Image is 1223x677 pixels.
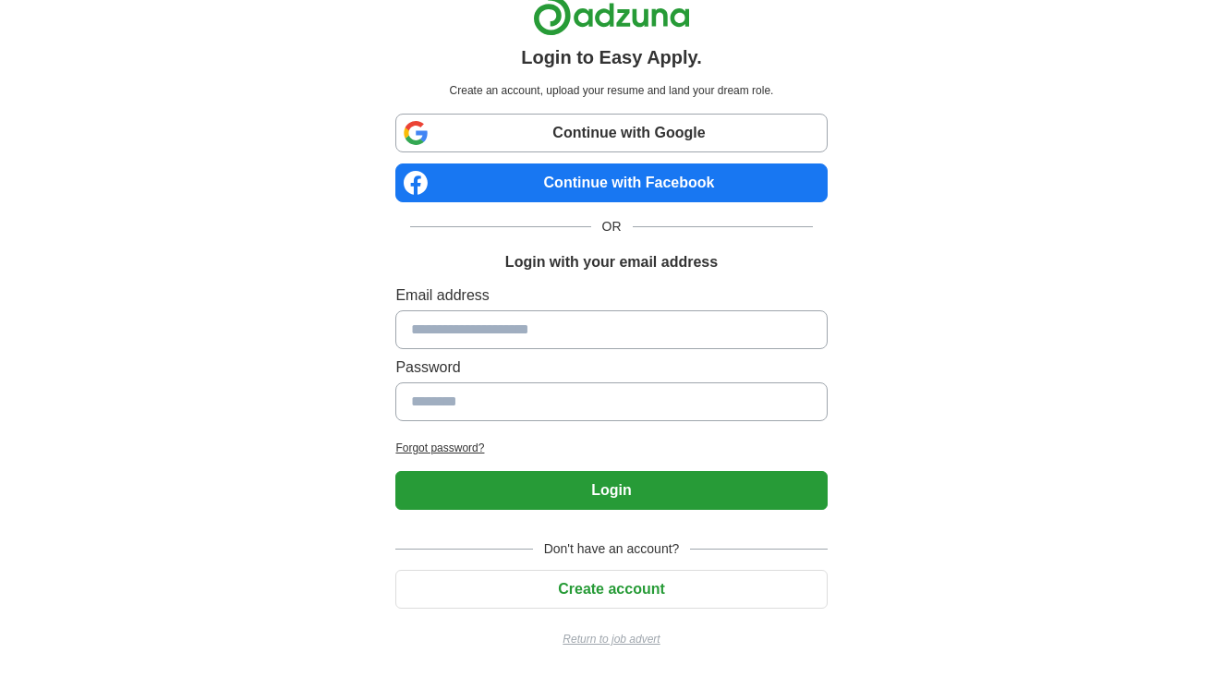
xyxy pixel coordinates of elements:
p: Create an account, upload your resume and land your dream role. [399,82,823,99]
a: Continue with Google [395,114,827,152]
label: Password [395,357,827,379]
a: Create account [395,581,827,597]
a: Continue with Facebook [395,163,827,202]
button: Create account [395,570,827,609]
a: Forgot password? [395,440,827,456]
span: Don't have an account? [533,539,691,559]
h1: Login with your email address [505,251,718,273]
label: Email address [395,284,827,307]
a: Return to job advert [395,631,827,647]
button: Login [395,471,827,510]
span: OR [591,217,633,236]
h1: Login to Easy Apply. [521,43,702,71]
